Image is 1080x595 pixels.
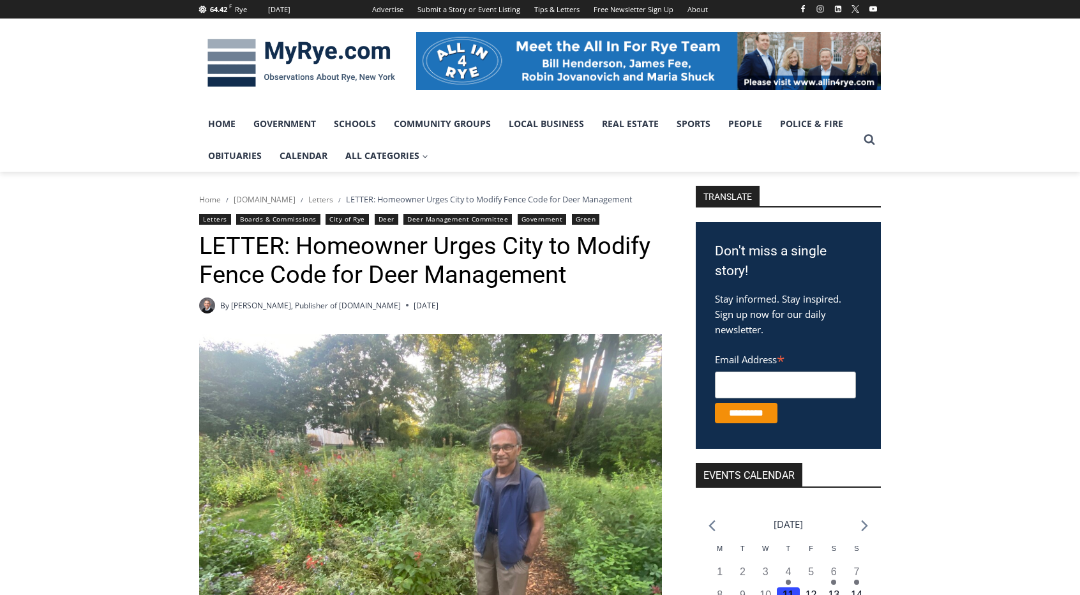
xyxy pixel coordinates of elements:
[858,128,881,151] button: View Search Form
[338,195,341,204] span: /
[709,520,716,532] a: Previous month
[416,32,881,89] img: All in for Rye
[385,108,500,140] a: Community Groups
[822,564,845,587] button: 6 Has events
[786,545,790,552] span: T
[715,291,862,337] p: Stay informed. Stay inspired. Sign up now for our daily newsletter.
[593,108,668,140] a: Real Estate
[845,543,868,564] div: Sunday
[518,214,566,225] a: Government
[813,1,828,17] a: Instagram
[226,195,229,204] span: /
[845,564,868,587] button: 7 Has events
[199,108,858,172] nav: Primary Navigation
[346,193,633,205] span: LETTER: Homeowner Urges City to Modify Fence Code for Deer Management
[808,566,814,577] time: 5
[717,545,723,552] span: M
[719,108,771,140] a: People
[301,195,303,204] span: /
[244,108,325,140] a: Government
[220,299,229,312] span: By
[831,566,837,577] time: 6
[199,108,244,140] a: Home
[800,564,823,587] button: 5
[696,463,802,486] h2: Events Calendar
[199,297,215,313] a: Author image
[308,194,333,205] a: Letters
[715,347,856,370] label: Email Address
[229,3,232,10] span: F
[866,1,881,17] a: YouTube
[325,108,385,140] a: Schools
[774,516,803,533] li: [DATE]
[336,140,437,172] a: All Categories
[731,564,754,587] button: 2
[740,545,745,552] span: T
[809,545,813,552] span: F
[763,566,769,577] time: 3
[777,564,800,587] button: 4 Has events
[199,194,221,205] a: Home
[854,545,859,552] span: S
[234,194,296,205] a: [DOMAIN_NAME]
[832,545,836,552] span: S
[326,214,369,225] a: City of Rye
[786,580,791,585] em: Has events
[777,543,800,564] div: Thursday
[403,214,512,225] a: Deer Management Committee
[199,232,662,290] h1: LETTER: Homeowner Urges City to Modify Fence Code for Deer Management
[754,543,777,564] div: Wednesday
[754,564,777,587] button: 3
[231,300,401,311] a: [PERSON_NAME], Publisher of [DOMAIN_NAME]
[696,186,760,206] strong: TRANSLATE
[236,214,320,225] a: Boards & Commissions
[731,543,754,564] div: Tuesday
[740,566,746,577] time: 2
[795,1,811,17] a: Facebook
[500,108,593,140] a: Local Business
[830,1,846,17] a: Linkedin
[572,214,600,225] a: Green
[709,564,731,587] button: 1
[715,241,862,282] h3: Don't miss a single story!
[668,108,719,140] a: Sports
[771,108,852,140] a: Police & Fire
[345,149,428,163] span: All Categories
[235,4,247,15] div: Rye
[199,193,662,206] nav: Breadcrumbs
[831,580,836,585] em: Has events
[709,543,731,564] div: Monday
[717,566,723,577] time: 1
[762,545,769,552] span: W
[848,1,863,17] a: X
[800,543,823,564] div: Friday
[375,214,398,225] a: Deer
[822,543,845,564] div: Saturday
[199,140,271,172] a: Obituaries
[268,4,290,15] div: [DATE]
[785,566,791,577] time: 4
[271,140,336,172] a: Calendar
[861,520,868,532] a: Next month
[414,299,439,312] time: [DATE]
[854,566,860,577] time: 7
[199,214,231,225] a: Letters
[854,580,859,585] em: Has events
[210,4,227,14] span: 64.42
[199,30,403,96] img: MyRye.com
